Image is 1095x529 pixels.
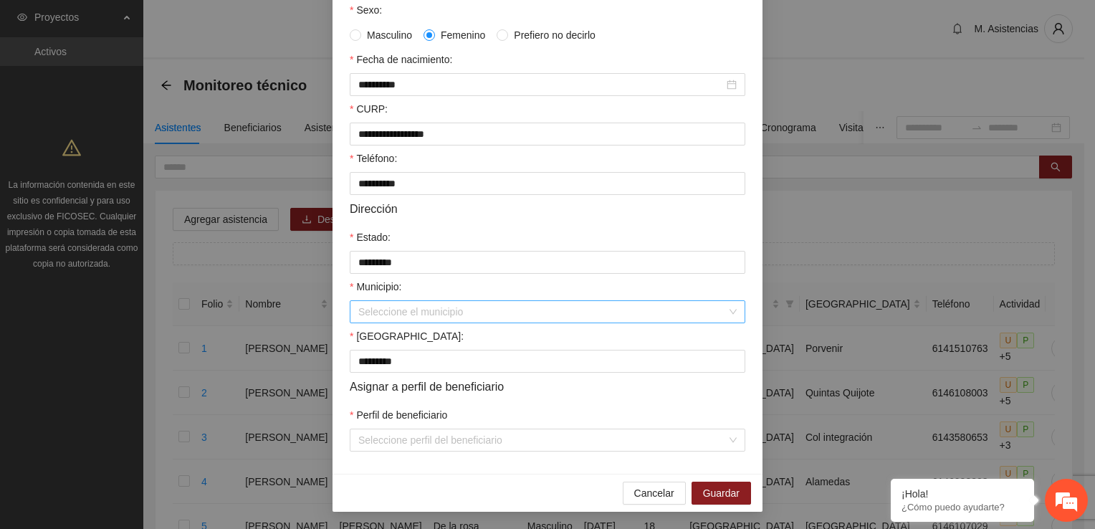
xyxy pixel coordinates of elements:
[902,488,1023,500] div: ¡Hola!
[350,101,388,117] label: CURP:
[350,2,382,18] label: Sexo:
[75,73,241,92] div: Chatee con nosotros ahora
[703,485,740,501] span: Guardar
[350,172,745,195] input: Teléfono:
[350,123,745,146] input: CURP:
[350,251,745,274] input: Estado:
[358,301,727,323] input: Municipio:
[623,482,686,505] button: Cancelar
[350,279,401,295] label: Municipio:
[235,7,269,42] div: Minimizar ventana de chat en vivo
[902,502,1023,513] p: ¿Cómo puedo ayudarte?
[358,429,727,451] input: Perfil de beneficiario
[350,328,464,344] label: Colonia:
[358,77,724,92] input: Fecha de nacimiento:
[350,229,391,245] label: Estado:
[634,485,674,501] span: Cancelar
[350,52,452,67] label: Fecha de nacimiento:
[350,200,398,218] span: Dirección
[350,151,397,166] label: Teléfono:
[361,27,418,43] span: Masculino
[508,27,601,43] span: Prefiero no decirlo
[350,378,504,396] span: Asignar a perfil de beneficiario
[692,482,751,505] button: Guardar
[83,178,198,323] span: Estamos en línea.
[350,350,745,373] input: Colonia:
[435,27,491,43] span: Femenino
[7,366,273,416] textarea: Escriba su mensaje y pulse “Intro”
[350,407,447,423] label: Perfil de beneficiario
